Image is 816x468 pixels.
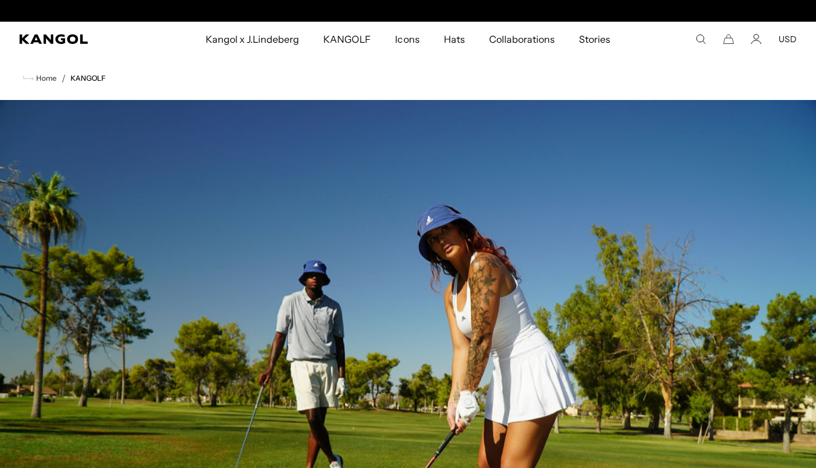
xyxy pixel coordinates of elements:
span: Icons [395,22,419,57]
a: KANGOLF [71,74,106,83]
a: Kangol [19,34,135,44]
div: 1 of 2 [284,6,533,16]
span: Kangol x J.Lindeberg [206,22,300,57]
span: Home [34,74,57,83]
span: Hats [444,22,465,57]
a: Account [751,34,762,45]
button: USD [779,34,797,45]
span: Collaborations [489,22,555,57]
a: KANGOLF [311,22,383,57]
span: KANGOLF [323,22,371,57]
a: Stories [567,22,622,57]
a: Collaborations [477,22,567,57]
slideshow-component: Announcement bar [284,6,533,16]
button: Cart [723,34,734,45]
a: Home [23,73,57,84]
a: Kangol x J.Lindeberg [194,22,312,57]
span: Stories [579,22,610,57]
li: / [57,71,66,86]
a: Icons [383,22,431,57]
summary: Search here [695,34,706,45]
div: Announcement [284,6,533,16]
a: Hats [432,22,477,57]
